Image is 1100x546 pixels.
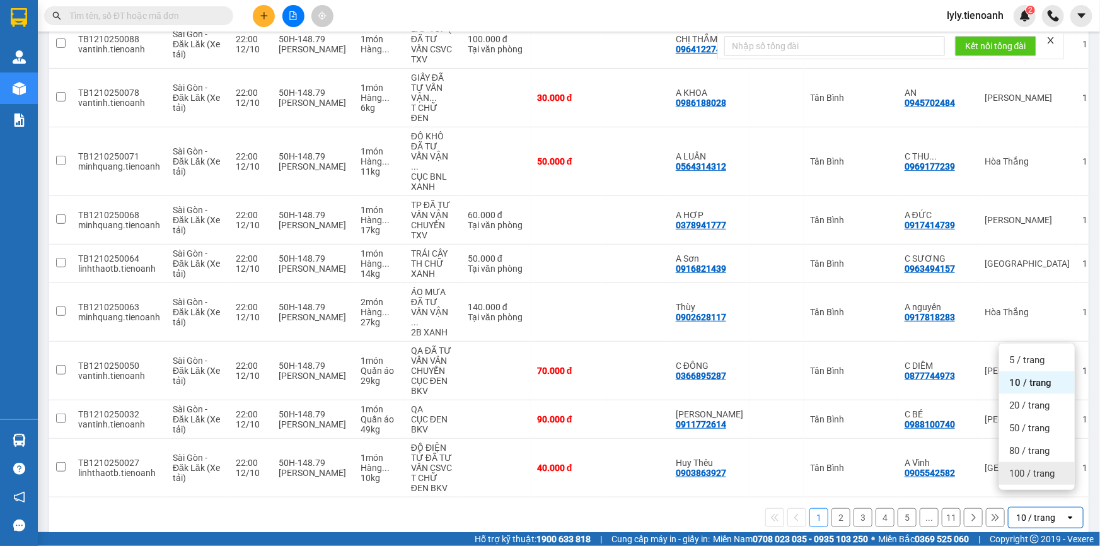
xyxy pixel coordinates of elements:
[279,312,348,322] div: [PERSON_NAME]
[905,302,972,312] div: A nguyên
[876,508,894,527] button: 4
[236,468,266,478] div: 12/10
[676,302,743,312] div: Thùy
[676,409,743,419] div: C LINH
[475,532,591,546] span: Hỗ trợ kỹ thuật:
[831,508,850,527] button: 2
[382,93,390,103] span: ...
[361,166,398,177] div: 11 kg
[468,210,524,220] div: 60.000 đ
[289,11,298,20] span: file-add
[468,302,524,312] div: 140.000 đ
[676,44,726,54] div: 0964122743
[361,146,398,156] div: 1 món
[810,307,892,317] div: Tân Bình
[236,361,266,371] div: 22:00
[279,161,348,171] div: [PERSON_NAME]
[361,463,398,473] div: Hàng thông thường
[279,34,348,44] div: 50H-148.79
[411,327,455,337] div: 2B XANH
[173,29,220,59] span: Sài Gòn - Đăk Lăk (Xe tải)
[78,151,160,161] div: TB1210250071
[279,458,348,468] div: 50H-148.79
[905,468,955,478] div: 0905542582
[78,210,160,220] div: TB1210250068
[361,215,398,225] div: Hàng thông thường
[78,98,160,108] div: vantinh.tienoanh
[411,103,455,123] div: T CHỮ ĐEN
[905,361,972,371] div: C DIỄM
[1026,6,1035,15] sup: 2
[1009,376,1051,389] span: 10 / trang
[676,34,743,44] div: CHỊ THẮM
[537,366,600,376] div: 70.000 đ
[1009,444,1050,457] span: 80 / trang
[676,88,743,98] div: A KHOA
[537,414,600,424] div: 90.000 đ
[173,404,220,434] span: Sài Gòn - Đăk Lăk (Xe tải)
[411,473,455,493] div: T CHỮ ĐEN BKV
[1009,399,1050,412] span: 20 / trang
[411,258,455,279] div: TH CHỮ XANH
[253,5,275,27] button: plus
[279,468,348,478] div: [PERSON_NAME]
[724,36,945,56] input: Nhập số tổng đài
[279,98,348,108] div: [PERSON_NAME]
[260,11,269,20] span: plus
[361,103,398,113] div: 6 kg
[78,161,160,171] div: minhquang.tienoanh
[361,83,398,93] div: 1 món
[999,344,1075,490] ul: Menu
[382,463,390,473] span: ...
[1048,10,1059,21] img: phone-icon
[985,366,1070,376] div: [PERSON_NAME]
[468,253,524,264] div: 50.000 đ
[382,215,390,225] span: ...
[78,468,160,478] div: linhthaotb.tienoanh
[361,269,398,279] div: 14 kg
[361,34,398,44] div: 1 món
[713,532,868,546] span: Miền Nam
[13,463,25,475] span: question-circle
[236,161,266,171] div: 12/10
[236,371,266,381] div: 12/10
[361,376,398,386] div: 29 kg
[382,307,390,317] span: ...
[468,264,524,274] div: Tại văn phòng
[985,156,1070,166] div: Hòa Thắng
[78,44,160,54] div: vantinh.tienoanh
[468,312,524,322] div: Tại văn phòng
[78,409,160,419] div: TB1210250032
[173,356,220,386] span: Sài Gòn - Đăk Lăk (Xe tải)
[361,258,398,269] div: Hàng thông thường
[537,156,600,166] div: 50.000 đ
[78,371,160,381] div: vantinh.tienoanh
[411,414,455,434] div: CỤC ĐEN BKV
[411,248,455,258] div: TRÁI CÂY
[411,404,455,414] div: QA
[871,537,875,542] span: ⚪️
[1009,422,1050,434] span: 50 / trang
[279,44,348,54] div: [PERSON_NAME]
[311,5,333,27] button: aim
[810,463,892,473] div: Tân Bình
[676,312,726,322] div: 0902628117
[1009,467,1055,480] span: 100 / trang
[78,88,160,98] div: TB1210250078
[878,532,969,546] span: Miền Bắc
[173,146,220,177] span: Sài Gòn - Đăk Lăk (Xe tải)
[676,161,726,171] div: 0564314312
[173,453,220,483] span: Sài Gòn - Đăk Lăk (Xe tải)
[905,210,972,220] div: A ĐỨC
[985,215,1070,225] div: [PERSON_NAME]
[382,156,390,166] span: ...
[411,317,419,327] span: ...
[78,264,160,274] div: linhthaotb.tienoanh
[810,93,892,103] div: Tân Bình
[361,414,398,424] div: Quần áo
[52,11,61,20] span: search
[468,34,524,44] div: 100.000 đ
[905,409,972,419] div: C BÉ
[676,98,726,108] div: 0986188028
[279,264,348,274] div: [PERSON_NAME]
